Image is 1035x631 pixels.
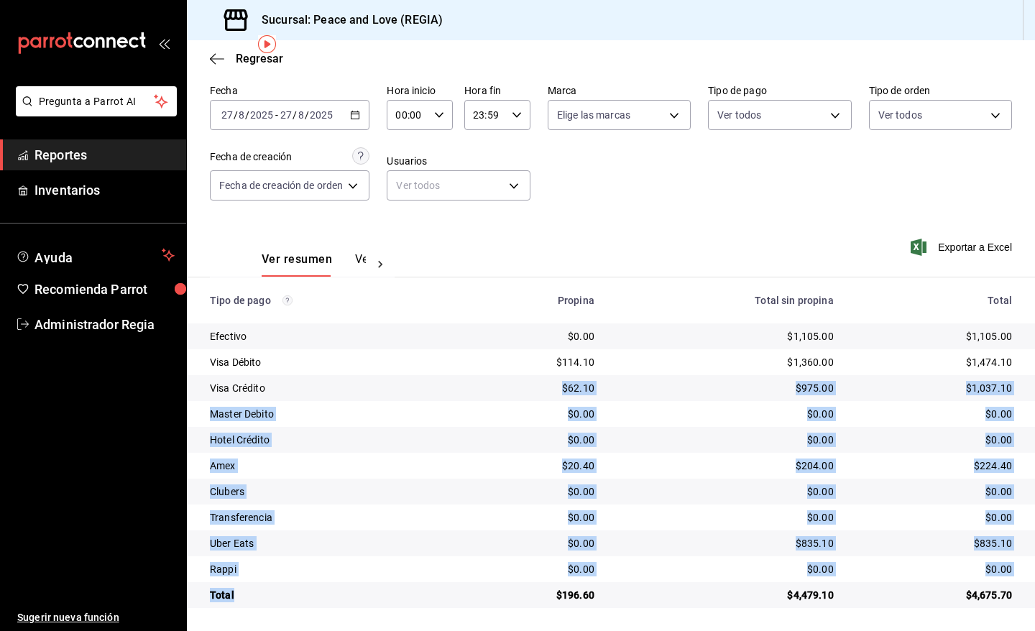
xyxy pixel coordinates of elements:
label: Tipo de pago [708,86,851,96]
a: Pregunta a Parrot AI [10,104,177,119]
input: ---- [309,109,333,121]
span: Reportes [34,145,175,165]
label: Fecha [210,86,369,96]
div: $0.00 [857,510,1012,525]
div: $0.00 [474,536,594,551]
input: -- [238,109,245,121]
div: Transferencia [210,510,451,525]
span: Inventarios [34,180,175,200]
div: $0.00 [857,562,1012,576]
div: $0.00 [474,562,594,576]
div: $0.00 [474,329,594,344]
label: Usuarios [387,156,530,166]
div: navigation tabs [262,252,366,277]
div: $0.00 [617,510,834,525]
span: Ayuda [34,247,156,264]
div: $1,037.10 [857,381,1012,395]
span: / [293,109,297,121]
div: Ver todos [387,170,530,201]
input: ---- [249,109,274,121]
span: Ver todos [878,108,922,122]
span: Regresar [236,52,283,65]
label: Tipo de orden [869,86,1012,96]
div: $0.00 [617,484,834,499]
label: Hora fin [464,86,530,96]
div: $196.60 [474,588,594,602]
button: Ver resumen [262,252,332,277]
img: Tooltip marker [258,35,276,53]
div: Hotel Crédito [210,433,451,447]
span: Elige las marcas [557,108,630,122]
div: $0.00 [617,433,834,447]
div: $204.00 [617,459,834,473]
div: $0.00 [857,433,1012,447]
div: $114.10 [474,355,594,369]
div: $20.40 [474,459,594,473]
div: Tipo de pago [210,295,451,306]
div: Efectivo [210,329,451,344]
div: Total [857,295,1012,306]
div: $835.10 [617,536,834,551]
input: -- [298,109,305,121]
div: Amex [210,459,451,473]
button: Exportar a Excel [914,239,1012,256]
div: $0.00 [617,407,834,421]
div: Clubers [210,484,451,499]
span: Pregunta a Parrot AI [39,94,155,109]
div: $4,675.70 [857,588,1012,602]
span: Sugerir nueva función [17,610,175,625]
div: $224.40 [857,459,1012,473]
div: Fecha de creación [210,149,292,165]
div: $62.10 [474,381,594,395]
button: Ver pagos [355,252,409,277]
input: -- [280,109,293,121]
div: Visa Débito [210,355,451,369]
span: Recomienda Parrot [34,280,175,299]
div: $0.00 [857,484,1012,499]
div: Visa Crédito [210,381,451,395]
div: $0.00 [474,510,594,525]
svg: Los pagos realizados con Pay y otras terminales son montos brutos. [282,295,293,305]
div: $835.10 [857,536,1012,551]
button: Pregunta a Parrot AI [16,86,177,116]
div: $1,105.00 [617,329,834,344]
span: / [245,109,249,121]
div: Total sin propina [617,295,834,306]
div: $975.00 [617,381,834,395]
div: $0.00 [474,433,594,447]
span: Ver todos [717,108,761,122]
span: - [275,109,278,121]
div: Propina [474,295,594,306]
h3: Sucursal: Peace and Love (REGIA) [250,11,443,29]
span: / [305,109,309,121]
button: Regresar [210,52,283,65]
div: $4,479.10 [617,588,834,602]
input: -- [221,109,234,121]
span: Fecha de creación de orden [219,178,343,193]
div: $1,474.10 [857,355,1012,369]
label: Marca [548,86,691,96]
div: $0.00 [474,484,594,499]
div: $0.00 [474,407,594,421]
div: Uber Eats [210,536,451,551]
span: Administrador Regia [34,315,175,334]
div: Total [210,588,451,602]
label: Hora inicio [387,86,453,96]
div: $1,360.00 [617,355,834,369]
div: $0.00 [857,407,1012,421]
div: Rappi [210,562,451,576]
span: / [234,109,238,121]
button: open_drawer_menu [158,37,170,49]
div: $1,105.00 [857,329,1012,344]
div: $0.00 [617,562,834,576]
div: Master Debito [210,407,451,421]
